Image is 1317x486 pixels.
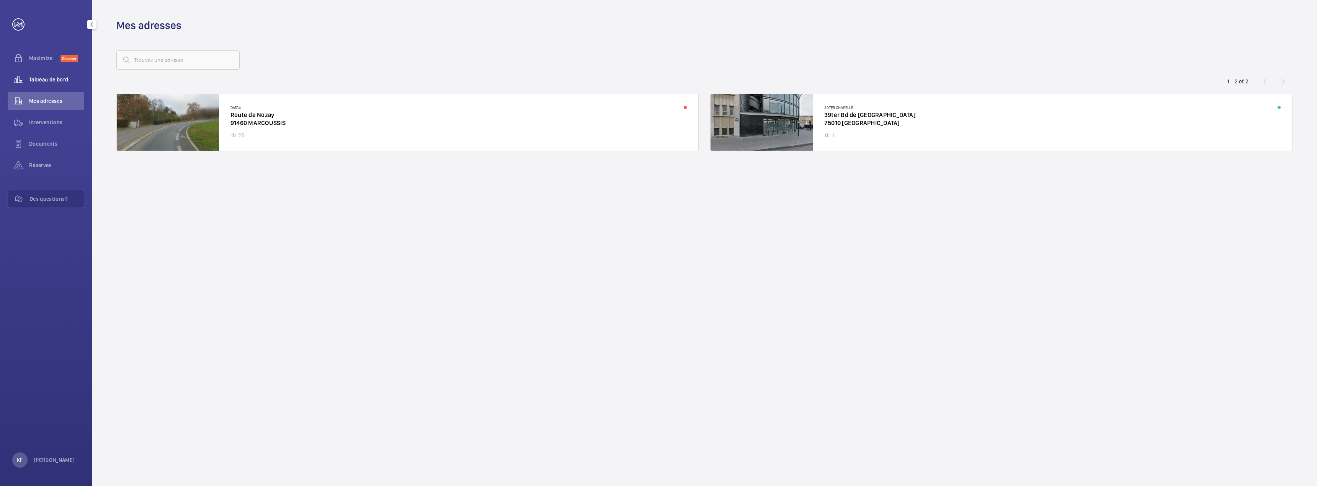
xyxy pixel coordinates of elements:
[34,456,75,464] p: [PERSON_NAME]
[60,55,78,62] span: Discover
[29,195,84,203] span: Des questions?
[29,97,84,105] span: Mes adresses
[116,50,240,70] input: Trouvez une adresse
[29,76,84,83] span: Tableau de bord
[116,18,181,33] h1: Mes adresses
[29,161,84,169] span: Réserves
[1227,78,1248,85] div: 1 – 2 of 2
[17,456,23,464] p: KF
[29,54,60,62] span: Maximize
[29,140,84,148] span: Documents
[29,119,84,126] span: Interventions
